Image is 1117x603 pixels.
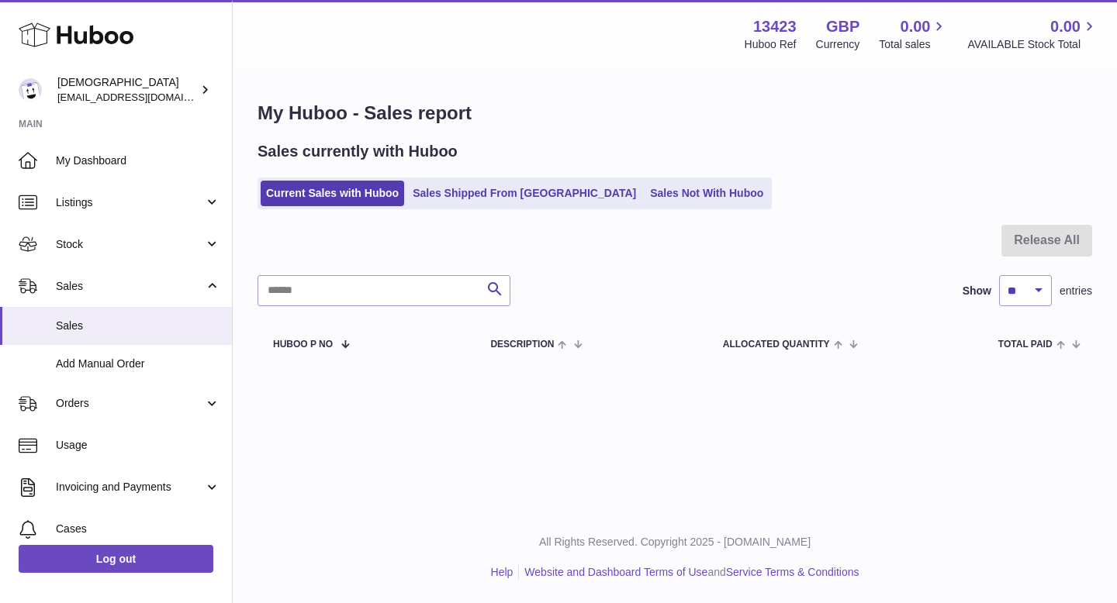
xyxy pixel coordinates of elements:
strong: GBP [826,16,859,37]
a: Help [491,566,514,578]
span: Huboo P no [273,339,333,350]
h2: Sales currently with Huboo [258,141,458,162]
a: Log out [19,545,213,573]
a: 0.00 AVAILABLE Stock Total [967,16,1098,52]
span: Orders [56,396,204,411]
span: 0.00 [1050,16,1081,37]
div: Currency [816,37,860,52]
a: Website and Dashboard Terms of Use [524,566,707,578]
span: Add Manual Order [56,357,220,371]
a: 0.00 Total sales [879,16,948,52]
span: Invoicing and Payments [56,480,204,494]
span: AVAILABLE Stock Total [967,37,1098,52]
span: entries [1060,284,1092,298]
span: Stock [56,237,204,252]
img: olgazyuz@outlook.com [19,78,42,102]
a: Service Terms & Conditions [726,566,859,578]
span: Sales [56,319,220,333]
strong: 13423 [753,16,797,37]
span: My Dashboard [56,153,220,168]
span: Total paid [998,339,1053,350]
span: 0.00 [901,16,931,37]
span: ALLOCATED Quantity [723,339,830,350]
span: Usage [56,438,220,453]
span: Description [490,339,554,350]
h1: My Huboo - Sales report [258,101,1092,126]
a: Sales Shipped From [GEOGRAPHIC_DATA] [407,181,641,206]
span: Sales [56,279,204,294]
div: [DEMOGRAPHIC_DATA] [57,75,197,105]
a: Sales Not With Huboo [645,181,769,206]
span: Total sales [879,37,948,52]
a: Current Sales with Huboo [261,181,404,206]
span: [EMAIL_ADDRESS][DOMAIN_NAME] [57,91,228,103]
span: Cases [56,522,220,536]
li: and [519,565,859,580]
p: All Rights Reserved. Copyright 2025 - [DOMAIN_NAME] [245,535,1105,550]
span: Listings [56,195,204,210]
div: Huboo Ref [745,37,797,52]
label: Show [963,284,991,298]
